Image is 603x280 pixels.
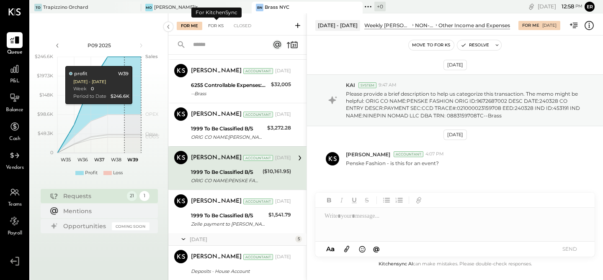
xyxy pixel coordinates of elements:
[443,60,467,70] div: [DATE]
[34,4,42,11] div: TO
[522,23,539,28] div: For Me
[63,222,108,230] div: Opportunities
[73,79,106,85] div: [DATE] - [DATE]
[585,2,595,12] button: er
[69,71,87,77] div: profit
[94,157,104,163] text: W37
[37,73,53,79] text: $197.3K
[553,243,586,255] button: SEND
[438,22,510,29] div: Other Income and Expenses
[538,3,582,10] div: [DATE]
[364,22,411,29] div: Weekly [PERSON_NAME] Cost
[111,157,121,163] text: W38
[575,3,582,9] span: pm
[6,107,23,114] span: Balance
[63,192,123,200] div: Requests
[381,195,392,206] button: Unordered List
[145,111,159,117] text: OPEX
[73,93,106,100] div: Period to Date
[73,86,86,92] div: Week
[191,220,266,228] div: Zelle payment to [PERSON_NAME] 20837961832--Nine Pin Nomads LLC
[415,22,434,29] div: NON-CONTROLLABLE EXPENSES
[0,61,29,85] a: P&L
[191,267,289,275] div: Deposits - House Account
[243,199,273,204] div: Accountant
[191,253,242,261] div: [PERSON_NAME]
[50,150,53,155] text: 0
[256,4,263,11] div: BN
[191,67,242,75] div: [PERSON_NAME]
[112,222,149,230] div: Coming Soon
[191,168,260,176] div: 1999 To Be Classified B/S
[145,131,160,137] text: Occu...
[275,198,291,205] div: [DATE]
[0,32,29,56] a: Queue
[379,82,397,89] span: 9:47 AM
[90,86,93,92] div: 0
[145,53,158,59] text: Sales
[0,90,29,114] a: Balance
[243,68,273,74] div: Accountant
[10,78,20,85] span: P&L
[315,20,360,31] div: [DATE] - [DATE]
[37,111,53,117] text: $98.6K
[394,195,405,206] button: Ordered List
[371,244,382,254] button: @
[8,201,22,209] span: Teams
[0,148,29,172] a: Vendors
[542,23,557,28] div: [DATE]
[361,195,372,206] button: Strikethrough
[324,195,335,206] button: Bold
[295,236,302,242] div: 5
[191,176,260,185] div: ORIG CO NAME:PENSKE FASHION ORIG ID:9672687002 DESC DATE:240328 CO ENTRY DESCR:PAYMENT SEC:CCD TR...
[336,195,347,206] button: Italic
[267,124,291,132] div: $3,272.28
[8,230,22,237] span: Payroll
[346,151,390,158] span: [PERSON_NAME]
[358,82,376,88] div: System
[443,130,467,140] div: [DATE]
[349,195,360,206] button: Underline
[409,40,454,50] button: Move to for ks
[229,22,255,30] div: Closed
[63,207,145,215] div: Mentions
[425,151,444,158] span: 4:07 PM
[64,42,135,49] div: P09 2025
[191,125,265,133] div: 1999 To Be Classified B/S
[457,40,492,50] button: Resolve
[191,133,265,141] div: ORIG CO NAME:[PERSON_NAME] ORIG ID:B411289245 DESC DATE:240713 CO ENTRY DESCR: InsuranceSEC:PPD T...
[190,236,293,243] div: [DATE]
[0,119,29,143] a: Cash
[127,157,138,163] text: W39
[191,211,266,220] div: 1999 To Be Classified B/S
[191,110,242,119] div: [PERSON_NAME]
[145,4,153,11] div: Mo
[6,164,24,172] span: Vendors
[243,112,273,117] div: Accountant
[7,49,23,56] span: Queue
[374,2,386,11] div: + 0
[275,68,291,74] div: [DATE]
[39,92,53,98] text: $148K
[268,211,291,219] div: $1,541.79
[191,197,242,206] div: [PERSON_NAME]
[346,81,355,89] span: KAI
[346,90,584,119] p: Please provide a brief description to help us categorize this transaction. The memo might be help...
[265,4,289,11] div: Brass NYC
[85,170,98,176] div: Profit
[110,93,129,100] div: $246.6K
[324,244,337,254] button: Aa
[527,2,536,11] div: copy link
[35,53,53,59] text: $246.6K
[118,71,128,77] div: W39
[145,132,158,137] text: Labor
[413,195,424,206] button: Add URL
[204,22,228,30] div: For KS
[275,155,291,161] div: [DATE]
[43,4,88,11] div: Trapizzino Orchard
[191,8,242,18] div: For KitchenSync
[139,191,149,201] div: 1
[77,157,88,163] text: W36
[271,80,291,89] div: $32,005
[331,245,335,253] span: a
